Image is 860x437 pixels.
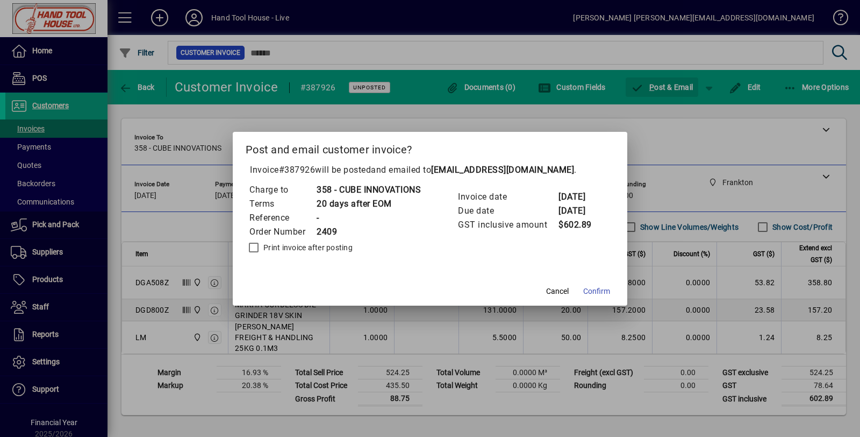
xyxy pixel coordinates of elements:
[546,286,569,297] span: Cancel
[316,197,421,211] td: 20 days after EOM
[316,183,421,197] td: 358 - CUBE INNOVATIONS
[457,204,558,218] td: Due date
[583,286,610,297] span: Confirm
[316,225,421,239] td: 2409
[249,211,316,225] td: Reference
[249,197,316,211] td: Terms
[579,282,614,301] button: Confirm
[279,165,316,175] span: #387926
[457,190,558,204] td: Invoice date
[246,164,614,177] p: Invoice will be posted .
[371,165,574,175] span: and emailed to
[457,218,558,232] td: GST inclusive amount
[261,242,353,253] label: Print invoice after posting
[540,282,575,301] button: Cancel
[558,218,601,232] td: $602.89
[249,183,316,197] td: Charge to
[316,211,421,225] td: -
[431,165,574,175] b: [EMAIL_ADDRESS][DOMAIN_NAME]
[233,132,627,163] h2: Post and email customer invoice?
[558,190,601,204] td: [DATE]
[558,204,601,218] td: [DATE]
[249,225,316,239] td: Order Number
